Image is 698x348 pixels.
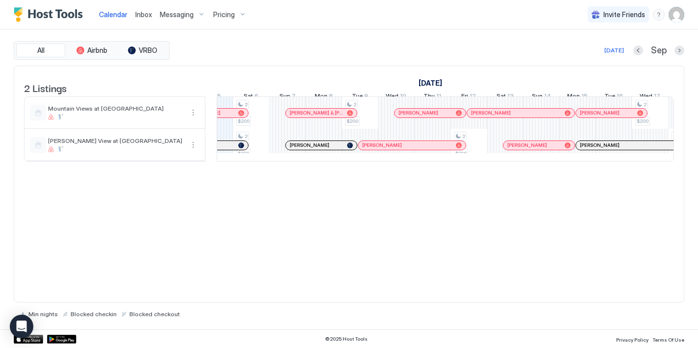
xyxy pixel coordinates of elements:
[399,110,438,116] span: [PERSON_NAME]
[603,10,645,19] span: Invite Friends
[603,45,625,56] button: [DATE]
[581,92,588,102] span: 15
[532,92,543,102] span: Sun
[674,46,684,55] button: Next month
[187,107,199,118] div: menu
[48,105,183,112] span: Mountain Views at [GEOGRAPHIC_DATA]
[462,133,465,139] span: 2
[48,137,183,144] span: [PERSON_NAME] View at [GEOGRAPHIC_DATA]
[400,92,406,102] span: 10
[383,90,409,104] a: September 10, 2025
[653,9,665,21] div: menu
[329,92,333,102] span: 8
[37,46,45,55] span: All
[459,90,478,104] a: September 12, 2025
[507,142,547,148] span: [PERSON_NAME]
[292,92,296,102] span: 7
[279,92,290,102] span: Sun
[277,90,298,104] a: September 7, 2025
[352,92,363,102] span: Tue
[604,46,624,55] div: [DATE]
[424,92,435,102] span: Thu
[644,101,647,108] span: 2
[421,90,444,104] a: September 11, 2025
[652,334,684,344] a: Terms Of Use
[353,101,356,108] span: 2
[16,44,65,57] button: All
[241,90,261,104] a: September 6, 2025
[135,9,152,20] a: Inbox
[187,139,199,151] div: menu
[565,90,590,104] a: September 15, 2025
[187,139,199,151] button: More options
[617,92,623,102] span: 16
[654,92,660,102] span: 17
[129,310,180,318] span: Blocked checkout
[244,92,253,102] span: Sat
[99,10,127,19] span: Calendar
[217,92,221,102] span: 5
[455,150,467,157] span: $316
[580,110,620,116] span: [PERSON_NAME]
[494,90,516,104] a: September 13, 2025
[652,337,684,343] span: Terms Of Use
[633,46,643,55] button: Previous month
[238,118,249,124] span: $200
[28,310,58,318] span: Min nights
[529,90,553,104] a: September 14, 2025
[87,46,107,55] span: Airbnb
[386,92,399,102] span: Wed
[238,150,249,157] span: $331
[71,310,117,318] span: Blocked checkin
[567,92,580,102] span: Mon
[651,45,667,56] span: Sep
[213,10,235,19] span: Pricing
[325,336,368,342] span: © 2025 Host Tools
[10,315,33,338] div: Open Intercom Messenger
[362,142,402,148] span: [PERSON_NAME]
[640,92,652,102] span: Wed
[187,107,199,118] button: More options
[160,10,194,19] span: Messaging
[616,337,648,343] span: Privacy Policy
[471,110,511,116] span: [PERSON_NAME]
[669,7,684,23] div: User profile
[436,92,441,102] span: 11
[245,133,248,139] span: 2
[673,150,685,157] span: $303
[364,92,368,102] span: 9
[99,9,127,20] a: Calendar
[416,76,445,90] a: September 1, 2025
[349,90,371,104] a: September 9, 2025
[24,80,67,95] span: 2 Listings
[14,7,87,22] a: Host Tools Logo
[290,110,343,116] span: [PERSON_NAME] & [PERSON_NAME]
[14,335,43,344] a: App Store
[139,46,157,55] span: VRBO
[312,90,335,104] a: September 8, 2025
[604,92,615,102] span: Tue
[347,118,358,124] span: $200
[315,92,327,102] span: Mon
[497,92,506,102] span: Sat
[47,335,76,344] a: Google Play Store
[67,44,116,57] button: Airbnb
[118,44,167,57] button: VRBO
[602,90,625,104] a: September 16, 2025
[580,142,620,148] span: [PERSON_NAME]
[544,92,551,102] span: 14
[616,334,648,344] a: Privacy Policy
[637,118,648,124] span: $200
[637,90,663,104] a: September 17, 2025
[470,92,476,102] span: 12
[507,92,514,102] span: 13
[254,92,258,102] span: 6
[245,101,248,108] span: 2
[14,41,170,60] div: tab-group
[290,142,329,148] span: [PERSON_NAME]
[461,92,468,102] span: Fri
[135,10,152,19] span: Inbox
